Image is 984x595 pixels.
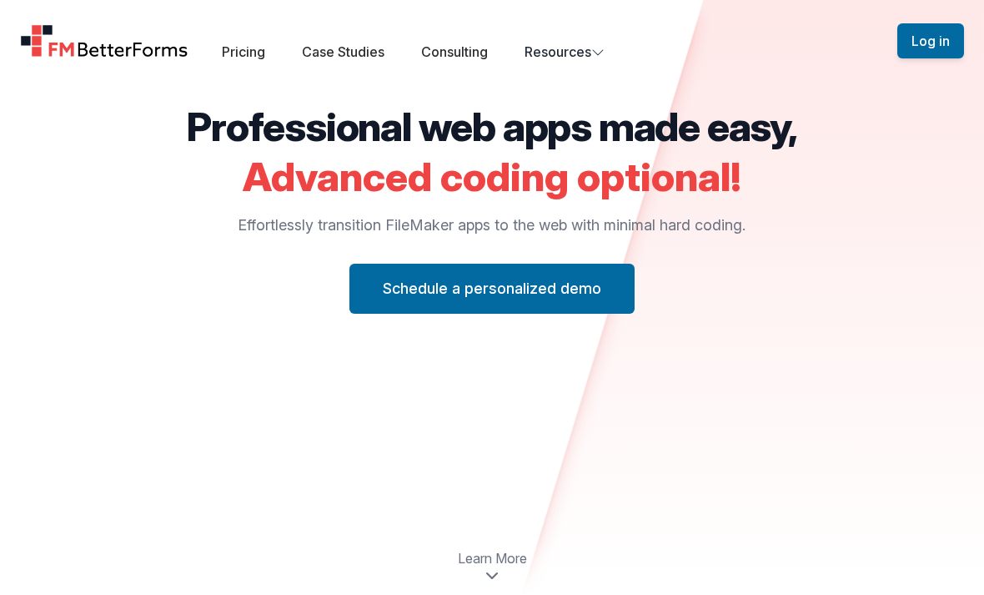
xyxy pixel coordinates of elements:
[187,107,797,147] h2: Professional web apps made easy,
[525,42,605,62] button: Resources
[897,23,964,58] button: Log in
[458,548,527,568] span: Learn More
[421,43,488,60] a: Consulting
[20,24,188,58] a: Home
[222,43,265,60] a: Pricing
[302,43,384,60] a: Case Studies
[349,264,635,314] button: Schedule a personalized demo
[187,157,797,197] h2: Advanced coding optional!
[187,214,797,237] p: Effortlessly transition FileMaker apps to the web with minimal hard coding.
